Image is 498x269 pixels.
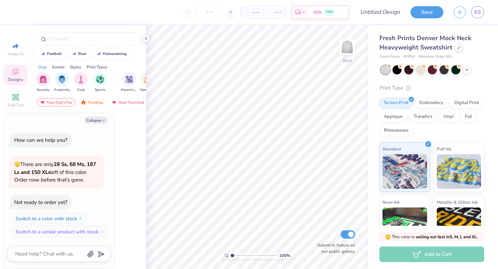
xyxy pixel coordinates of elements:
span: FREE [326,10,333,15]
button: filter button [93,72,107,93]
div: Events [52,64,65,70]
span: # FP94 [403,54,415,60]
button: filter button [121,72,137,93]
input: – – [196,6,223,18]
button: bear [67,49,90,59]
span: Game Day [140,87,156,93]
div: Not ready to order yet? [14,199,67,206]
div: Embroidery [415,98,448,108]
img: Switch to a color with stock [79,216,83,221]
img: Metallic & Glitter Ink [437,207,481,242]
img: Switch to a similar product with stock [100,230,104,234]
a: ES [471,6,484,18]
img: most_fav.gif [40,100,45,105]
span: Designs [8,77,23,82]
img: Fraternity Image [58,75,66,83]
button: Switch to a similar product with stock [12,226,108,237]
img: trend_line.gif [71,52,77,56]
div: Rhinestones [379,126,413,136]
span: There are only left of this color. Order now before that's gone. [14,161,96,183]
div: Print Type [379,84,484,92]
div: Trending [77,98,106,106]
span: Fresh Prints Denver Mock Neck Heavyweight Sweatshirt [379,34,471,52]
div: Your Org's Fav [37,98,75,106]
strong: selling out fast in S, M, L and XL [416,234,477,240]
img: Puff Ink [437,154,481,189]
div: Orgs [38,64,47,70]
span: Neon Ink [382,198,399,206]
img: trend_line.gif [40,52,46,56]
div: Transfers [409,112,437,122]
img: trend_line.gif [96,52,101,56]
button: Save [411,6,443,18]
div: filter for Club [74,72,88,93]
div: Digital Print [450,98,483,108]
span: 100 % [279,252,290,259]
span: Minimum Order: 50 + [418,54,453,60]
input: Untitled Design [354,5,405,19]
div: Screen Print [379,98,413,108]
img: Sorority Image [39,75,47,83]
img: Neon Ink [382,207,427,242]
label: Submit to feature on our public gallery. [314,242,355,254]
button: filter button [54,72,70,93]
div: filter for Sorority [36,72,50,93]
input: Try "Alpha" [48,35,136,42]
img: trending.gif [81,100,86,105]
div: filter for Sports [93,72,107,93]
span: Club [77,87,85,93]
img: Club Image [77,75,85,83]
div: bear [78,52,86,56]
div: Vinyl [439,112,458,122]
span: Metallic & Glitter Ink [437,198,478,206]
button: filter button [140,72,156,93]
button: football [36,49,65,59]
div: How can we help you? [14,137,67,143]
img: Standard [382,154,427,189]
img: Back [340,40,354,54]
button: Collapse [84,117,108,124]
div: homecoming [103,52,127,56]
div: Print Types [86,64,107,70]
button: filter button [36,72,50,93]
span: Sports [95,87,105,93]
span: Sorority [37,87,49,93]
div: football [47,52,62,56]
span: Puff Ink [437,145,451,152]
div: Most Favorited [108,98,147,106]
img: Game Day Image [144,75,152,83]
div: Applique [379,112,407,122]
img: Sports Image [96,75,104,83]
div: filter for Parent's Weekend [121,72,137,93]
span: Parent's Weekend [121,87,137,93]
span: Add Text [7,102,24,108]
span: Fresh Prints [379,54,400,60]
img: Parent's Weekend Image [125,75,133,83]
div: Back [343,57,352,64]
div: filter for Fraternity [54,72,70,93]
div: Foil [460,112,477,122]
button: filter button [74,72,88,93]
span: 🫣 [385,234,391,240]
strong: 28 Ss, 68 Ms, 187 Ls and 150 XLs [14,161,96,176]
span: 🫣 [14,161,20,168]
img: most_fav.gif [111,100,117,105]
span: Image AI [8,51,24,57]
span: Standard [382,145,401,152]
span: – – [245,9,259,16]
span: ES [474,8,481,16]
div: filter for Game Day [140,72,156,93]
span: N/A [313,9,322,16]
span: Fraternity [54,87,70,93]
span: – – [267,9,281,16]
span: This color is . [385,234,478,240]
div: Styles [70,64,81,70]
button: homecoming [92,49,130,59]
button: Switch to a color with stock [12,213,86,224]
